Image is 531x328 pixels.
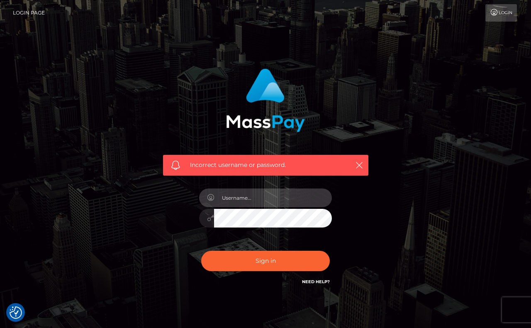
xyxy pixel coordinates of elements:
[190,161,341,169] span: Incorrect username or password.
[201,251,330,271] button: Sign in
[10,306,22,319] button: Consent Preferences
[485,4,517,22] a: Login
[302,279,330,284] a: Need Help?
[214,188,332,207] input: Username...
[10,306,22,319] img: Revisit consent button
[13,4,45,22] a: Login Page
[226,69,305,132] img: MassPay Login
